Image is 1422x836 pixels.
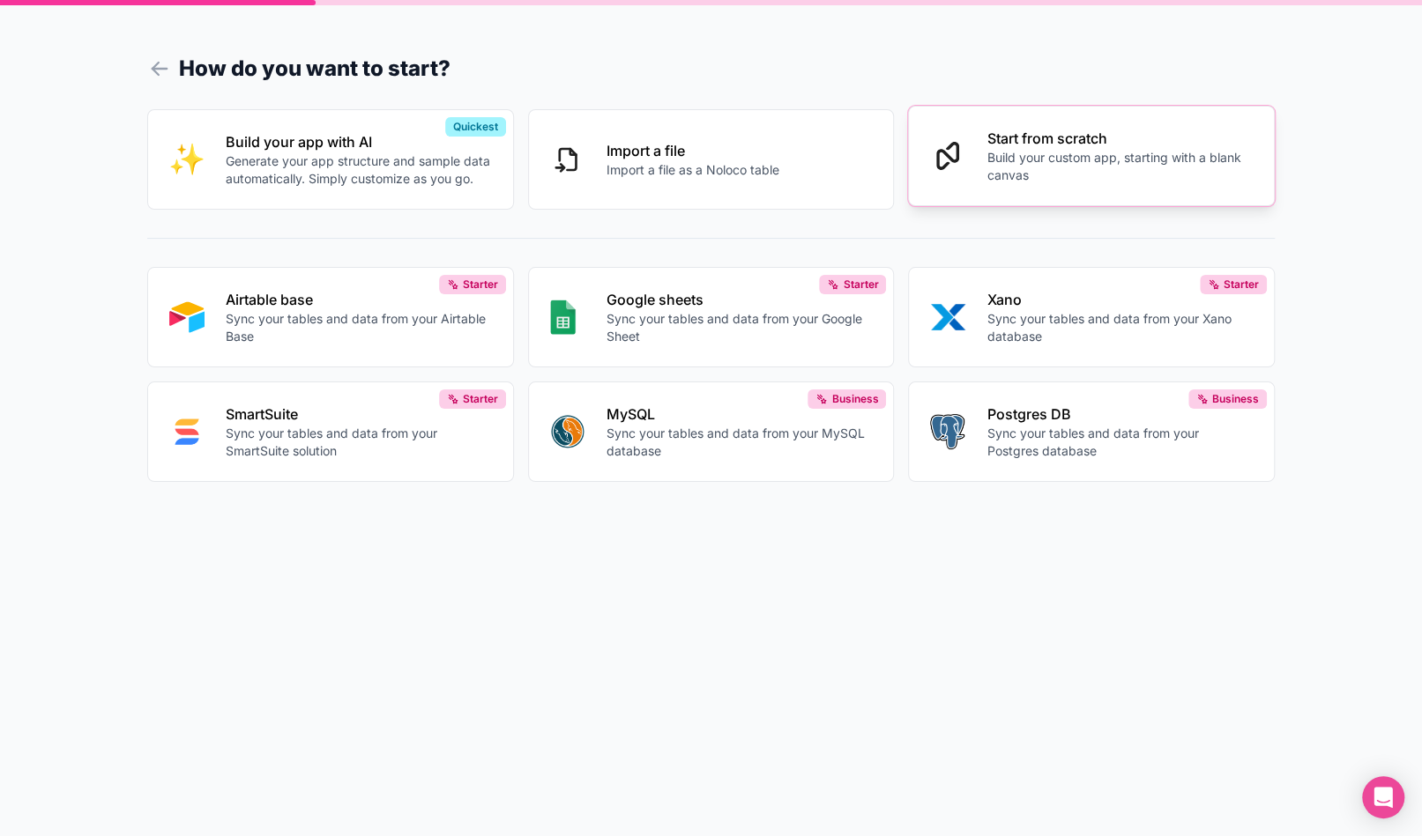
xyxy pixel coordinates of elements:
[1224,277,1259,292] span: Starter
[226,425,492,460] p: Sync your tables and data from your SmartSuite solution
[1212,392,1259,406] span: Business
[607,425,873,460] p: Sync your tables and data from your MySQL database
[607,310,873,345] p: Sync your tables and data from your Google Sheet
[147,381,514,482] button: SMART_SUITESmartSuiteSync your tables and data from your SmartSuite solutionStarter
[463,392,498,406] span: Starter
[147,109,514,210] button: INTERNAL_WITH_AIBuild your app with AIGenerate your app structure and sample data automatically. ...
[169,414,205,449] img: SMART_SUITE
[607,289,873,310] p: Google sheets
[930,414,964,449] img: POSTGRES
[908,267,1275,367] button: XANOXanoSync your tables and data from your Xano databaseStarter
[843,277,878,292] span: Starter
[528,267,895,367] button: GOOGLE_SHEETSGoogle sheetsSync your tables and data from your Google SheetStarter
[607,140,779,161] p: Import a file
[831,392,878,406] span: Business
[226,131,492,152] p: Build your app with AI
[463,277,498,292] span: Starter
[986,289,1253,310] p: Xano
[930,300,965,335] img: XANO
[226,152,492,188] p: Generate your app structure and sample data automatically. Simply customize as you go.
[226,403,492,425] p: SmartSuite
[986,149,1253,184] p: Build your custom app, starting with a blank canvas
[550,414,585,449] img: MYSQL
[607,403,873,425] p: MySQL
[169,142,205,177] img: INTERNAL_WITH_AI
[1362,776,1404,818] div: Open Intercom Messenger
[226,310,492,345] p: Sync your tables and data from your Airtable Base
[528,381,895,482] button: MYSQLMySQLSync your tables and data from your MySQL databaseBusiness
[147,53,1275,85] h1: How do you want to start?
[986,403,1253,425] p: Postgres DB
[147,267,514,367] button: AIRTABLEAirtable baseSync your tables and data from your Airtable BaseStarter
[226,289,492,310] p: Airtable base
[908,106,1275,206] button: Start from scratchBuild your custom app, starting with a blank canvas
[550,300,576,335] img: GOOGLE_SHEETS
[908,381,1275,482] button: POSTGRESPostgres DBSync your tables and data from your Postgres databaseBusiness
[986,128,1253,149] p: Start from scratch
[607,161,779,179] p: Import a file as a Noloco table
[445,117,506,137] div: Quickest
[986,425,1253,460] p: Sync your tables and data from your Postgres database
[169,300,205,335] img: AIRTABLE
[986,310,1253,345] p: Sync your tables and data from your Xano database
[528,109,895,210] button: Import a fileImport a file as a Noloco table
